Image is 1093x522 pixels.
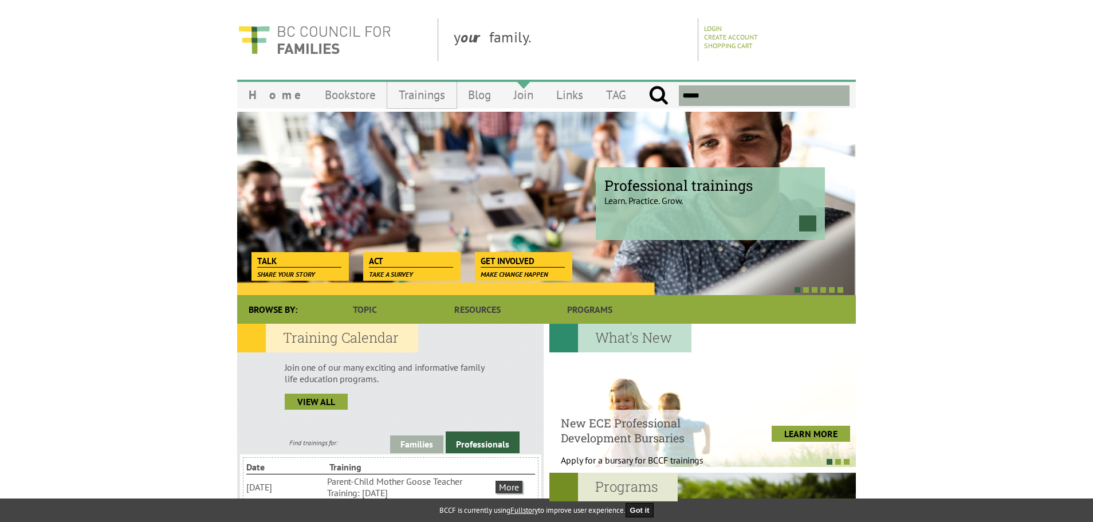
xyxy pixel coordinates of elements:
p: Join one of our many exciting and informative family life education programs. [285,362,496,384]
li: Parent-Child Mother Goose Teacher Training: [DATE] [327,474,493,500]
a: Trainings [387,81,457,108]
input: Submit [648,85,669,106]
a: Act Take a survey [363,252,459,268]
a: Home [237,81,313,108]
div: Browse By: [237,295,309,324]
a: Create Account [704,33,758,41]
a: Fullstory [510,505,538,515]
a: Shopping Cart [704,41,753,50]
h2: Programs [549,473,678,501]
a: Families [390,435,443,453]
li: Training [329,460,410,474]
a: Get Involved Make change happen [475,252,571,268]
li: Date [246,460,327,474]
a: Join [502,81,545,108]
a: Programs [534,295,646,324]
a: Blog [457,81,502,108]
a: Bookstore [313,81,387,108]
h2: What's New [549,324,691,352]
h4: New ECE Professional Development Bursaries [561,415,732,445]
span: Get Involved [481,255,565,268]
a: Login [704,24,722,33]
a: view all [285,394,348,410]
a: Topic [309,295,421,324]
strong: our [461,28,489,46]
a: Links [545,81,595,108]
span: Share your story [257,270,315,278]
p: Learn. Practice. Grow. [604,185,816,206]
span: Make change happen [481,270,548,278]
button: Got it [626,503,654,517]
li: [DATE] [246,480,325,494]
p: Apply for a bursary for BCCF trainings West... [561,454,732,477]
a: TAG [595,81,638,108]
a: More [496,481,522,493]
span: Talk [257,255,341,268]
a: LEARN MORE [772,426,850,442]
h2: Training Calendar [237,324,418,352]
a: Professionals [446,431,520,453]
img: BC Council for FAMILIES [237,18,392,61]
span: Professional trainings [604,176,816,195]
div: Find trainings for: [237,438,390,447]
a: Resources [421,295,533,324]
div: y family. [445,18,698,61]
span: Take a survey [369,270,413,278]
span: Act [369,255,453,268]
a: Talk Share your story [251,252,347,268]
